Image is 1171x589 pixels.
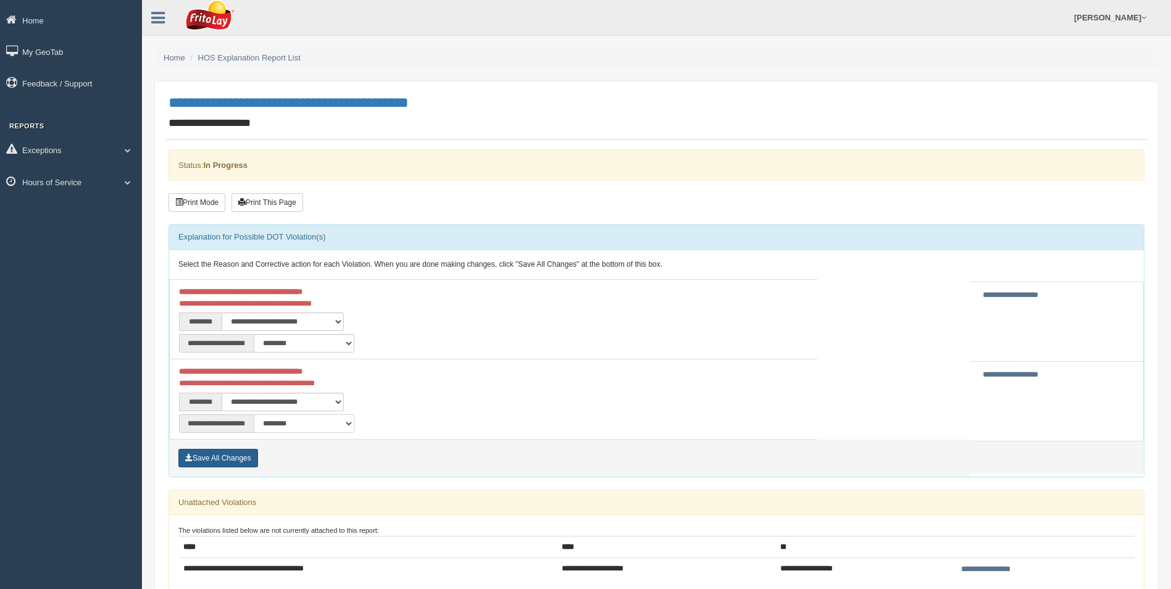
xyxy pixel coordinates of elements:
[203,161,248,170] strong: In Progress
[169,149,1144,181] div: Status:
[169,193,225,212] button: Print Mode
[169,250,1144,280] div: Select the Reason and Corrective action for each Violation. When you are done making changes, cli...
[169,490,1144,515] div: Unattached Violations
[178,527,379,534] small: The violations listed below are not currently attached to this report:
[178,449,258,467] button: Save
[169,225,1144,249] div: Explanation for Possible DOT Violation(s)
[198,53,301,62] a: HOS Explanation Report List
[164,53,185,62] a: Home
[231,193,303,212] button: Print This Page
